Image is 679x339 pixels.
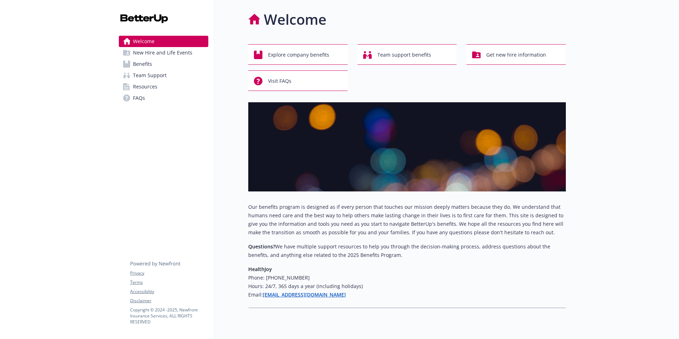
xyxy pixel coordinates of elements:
[130,307,208,325] p: Copyright © 2024 - 2025 , Newfront Insurance Services, ALL RIGHTS RESERVED
[248,102,566,191] img: overview page banner
[486,48,546,62] span: Get new hire information
[119,92,208,104] a: FAQs
[133,92,145,104] span: FAQs
[248,291,566,299] h6: Email:
[263,291,346,298] a: [EMAIL_ADDRESS][DOMAIN_NAME]
[119,58,208,70] a: Benefits
[248,70,348,91] button: Visit FAQs
[377,48,431,62] span: Team support benefits
[130,298,208,304] a: Disclaimer
[268,74,291,88] span: Visit FAQs
[119,36,208,47] a: Welcome
[248,203,566,237] p: Our benefits program is designed as if every person that touches our mission deeply matters becau...
[133,81,157,92] span: Resources
[130,279,208,286] a: Terms
[248,243,275,250] strong: Questions?
[130,270,208,276] a: Privacy
[248,282,566,291] h6: Hours: 24/7, 365 days a year (including holidays)​
[248,242,566,259] p: We have multiple support resources to help you through the decision-making process, address quest...
[133,58,152,70] span: Benefits
[133,70,167,81] span: Team Support
[268,48,329,62] span: Explore company benefits
[133,47,192,58] span: New Hire and Life Events
[119,81,208,92] a: Resources
[248,274,566,282] h6: Phone: [PHONE_NUMBER]
[133,36,155,47] span: Welcome
[358,44,457,65] button: Team support benefits
[119,47,208,58] a: New Hire and Life Events
[119,70,208,81] a: Team Support
[264,9,326,30] h1: Welcome
[248,266,272,272] strong: HealthJoy
[130,288,208,295] a: Accessibility
[466,44,566,65] button: Get new hire information
[248,44,348,65] button: Explore company benefits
